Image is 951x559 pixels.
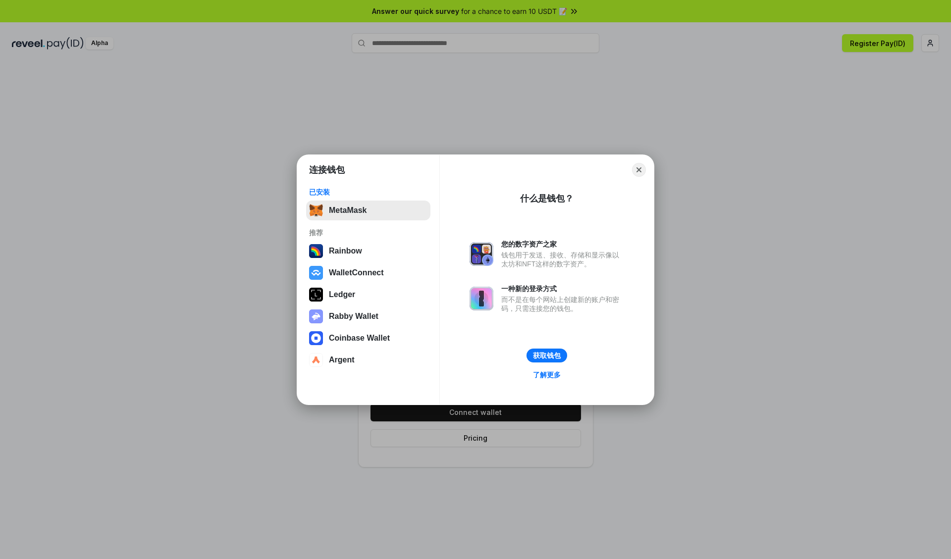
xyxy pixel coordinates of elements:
[501,251,624,268] div: 钱包用于发送、接收、存储和显示像以太坊和NFT这样的数字资产。
[309,164,345,176] h1: 连接钱包
[306,241,430,261] button: Rainbow
[309,288,323,302] img: svg+xml,%3Csvg%20xmlns%3D%22http%3A%2F%2Fwww.w3.org%2F2000%2Fsvg%22%20width%3D%2228%22%20height%3...
[527,349,567,362] button: 获取钱包
[309,331,323,345] img: svg+xml,%3Csvg%20width%3D%2228%22%20height%3D%2228%22%20viewBox%3D%220%200%2028%2028%22%20fill%3D...
[329,268,384,277] div: WalletConnect
[309,353,323,367] img: svg+xml,%3Csvg%20width%3D%2228%22%20height%3D%2228%22%20viewBox%3D%220%200%2028%2028%22%20fill%3D...
[329,356,355,364] div: Argent
[309,266,323,280] img: svg+xml,%3Csvg%20width%3D%2228%22%20height%3D%2228%22%20viewBox%3D%220%200%2028%2028%22%20fill%3D...
[533,351,561,360] div: 获取钱包
[306,285,430,305] button: Ledger
[309,309,323,323] img: svg+xml,%3Csvg%20xmlns%3D%22http%3A%2F%2Fwww.w3.org%2F2000%2Fsvg%22%20fill%3D%22none%22%20viewBox...
[329,312,378,321] div: Rabby Wallet
[329,247,362,255] div: Rainbow
[329,290,355,299] div: Ledger
[501,240,624,249] div: 您的数字资产之家
[306,328,430,348] button: Coinbase Wallet
[306,306,430,326] button: Rabby Wallet
[520,193,574,204] div: 什么是钱包？
[632,163,646,177] button: Close
[309,203,323,217] img: svg+xml,%3Csvg%20fill%3D%22none%22%20height%3D%2233%22%20viewBox%3D%220%200%2035%2033%22%20width%...
[533,370,561,379] div: 了解更多
[470,287,493,310] img: svg+xml,%3Csvg%20xmlns%3D%22http%3A%2F%2Fwww.w3.org%2F2000%2Fsvg%22%20fill%3D%22none%22%20viewBox...
[309,188,427,197] div: 已安装
[309,228,427,237] div: 推荐
[306,263,430,283] button: WalletConnect
[470,242,493,266] img: svg+xml,%3Csvg%20xmlns%3D%22http%3A%2F%2Fwww.w3.org%2F2000%2Fsvg%22%20fill%3D%22none%22%20viewBox...
[527,368,567,381] a: 了解更多
[309,244,323,258] img: svg+xml,%3Csvg%20width%3D%22120%22%20height%3D%22120%22%20viewBox%3D%220%200%20120%20120%22%20fil...
[501,284,624,293] div: 一种新的登录方式
[501,295,624,313] div: 而不是在每个网站上创建新的账户和密码，只需连接您的钱包。
[329,334,390,343] div: Coinbase Wallet
[329,206,367,215] div: MetaMask
[306,201,430,220] button: MetaMask
[306,350,430,370] button: Argent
